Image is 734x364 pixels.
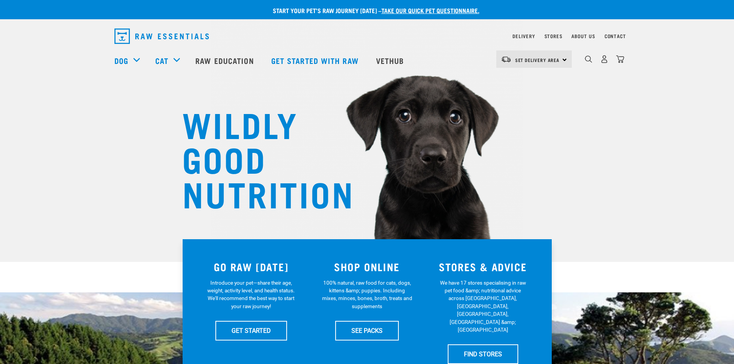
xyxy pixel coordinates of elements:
[605,35,626,37] a: Contact
[544,35,563,37] a: Stores
[448,344,518,364] a: FIND STORES
[188,45,263,76] a: Raw Education
[571,35,595,37] a: About Us
[438,279,528,334] p: We have 17 stores specialising in raw pet food &amp; nutritional advice across [GEOGRAPHIC_DATA],...
[515,59,560,61] span: Set Delivery Area
[600,55,608,63] img: user.png
[314,261,420,273] h3: SHOP ONLINE
[264,45,368,76] a: Get started with Raw
[215,321,287,340] a: GET STARTED
[322,279,412,310] p: 100% natural, raw food for cats, dogs, kittens &amp; puppies. Including mixes, minces, bones, bro...
[198,261,305,273] h3: GO RAW [DATE]
[585,55,592,63] img: home-icon-1@2x.png
[381,8,479,12] a: take our quick pet questionnaire.
[182,106,336,210] h1: WILDLY GOOD NUTRITION
[501,56,511,63] img: van-moving.png
[512,35,535,37] a: Delivery
[114,29,209,44] img: Raw Essentials Logo
[368,45,414,76] a: Vethub
[108,25,626,47] nav: dropdown navigation
[155,55,168,66] a: Cat
[114,55,128,66] a: Dog
[430,261,536,273] h3: STORES & ADVICE
[616,55,624,63] img: home-icon@2x.png
[206,279,296,310] p: Introduce your pet—share their age, weight, activity level, and health status. We'll recommend th...
[335,321,399,340] a: SEE PACKS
